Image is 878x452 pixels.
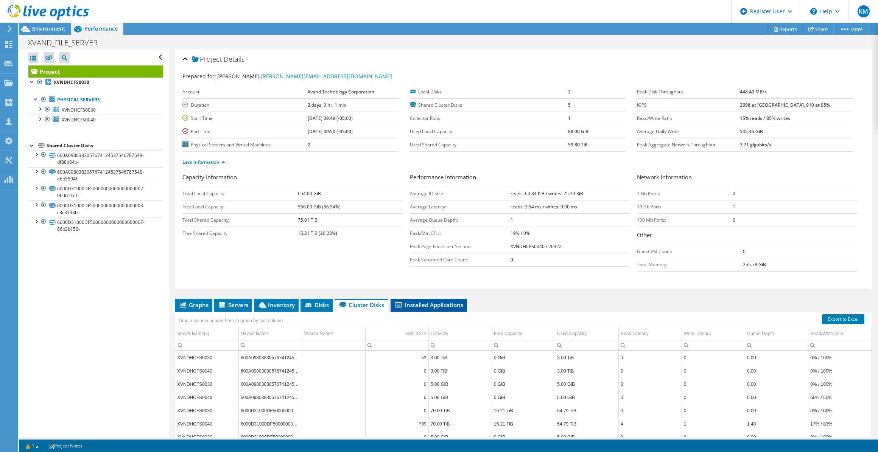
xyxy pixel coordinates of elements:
[192,56,222,63] span: Project
[175,351,238,364] td: Column Server Name(s), Value XVNDHCFS0030
[410,200,511,213] td: Average Latency:
[492,417,555,430] td: Column Free Capacity, Value 15.21 TiB
[808,327,872,340] td: Read/Write ratio Column
[492,430,555,444] td: Column Free Capacity, Value 0 GiB
[833,23,869,35] a: More
[410,115,568,122] label: Collector Runs
[28,105,163,115] a: XVNDHCFS0030
[555,327,618,340] td: Used Capacity Column
[733,190,735,197] b: 0
[747,329,774,338] div: Queue Depth
[555,364,618,377] td: Column Used Capacity, Value 3.00 TiB
[511,203,577,210] b: reads: 3.54 ms / writes: 0.90 ms
[492,377,555,391] td: Column Free Capacity, Value 0 GiB
[239,351,302,364] td: Column Device Name, Value 600A0980383057674124537546787549-df88d84b-
[410,240,511,253] td: Peak Page Faults per Second:
[182,213,298,227] td: Total Shared Capacity:
[511,230,530,236] b: 19% / 0%
[745,404,808,417] td: Column Queue Depth, Value 0.00
[302,391,365,404] td: Column Vendor Name*, Value
[743,248,746,255] b: 0
[182,115,308,122] label: Start Time
[28,200,163,217] a: 6000D31000DF50000000000000000003-c3c3143b
[28,217,163,234] a: 6000D31000DF5000000000000000000E-86b3b150-
[62,116,96,123] span: XVNDHCFS0040
[684,329,711,338] div: Write Latency
[261,73,392,80] a: [PERSON_NAME][EMAIL_ADDRESS][DOMAIN_NAME]
[682,340,745,350] td: Column Write Latency, Filter cell
[492,404,555,417] td: Column Free Capacity, Value 15.21 TiB
[637,173,857,183] h3: Network Information
[28,95,163,105] a: Physical Servers
[365,351,428,364] td: Column 95% IOPS, Value 52
[84,25,118,32] span: Performance
[618,377,682,391] td: Column Read Latency, Value 0
[241,329,268,338] div: Device Name
[28,184,163,200] a: 6000D31000DF50000000000000000002-0bdb11c1-
[308,141,310,148] b: 2
[637,128,740,135] label: Average Daily Write
[767,23,803,35] a: Reports
[182,101,308,109] label: Duration
[28,115,163,124] a: XVNDHCFS0040
[555,404,618,417] td: Column Used Capacity, Value 54.79 TiB
[410,141,568,149] label: Used Shared Capacity
[822,314,864,324] a: Export to Excel
[239,430,302,444] td: Column Device Name, Value 6000D31000DF50000000000000000003-c3c3143b
[637,213,733,227] td: 100 Mb Ports:
[239,404,302,417] td: Column Device Name, Value 6000D31000DF50000000000000000002-0bdb11c1-
[182,187,298,200] td: Total Local Capacity:
[175,417,238,430] td: Column Server Name(s), Value XVNDHCFS0040
[182,88,308,96] label: Account
[302,351,365,364] td: Column Vendor Name*, Value
[511,256,513,263] b: 0
[28,150,163,167] a: 600A0980383057674124537546787549-df88d84b-
[338,301,384,309] span: Cluster Disks
[308,102,347,108] b: 2 days, 0 hr, 1 min
[175,404,238,417] td: Column Server Name(s), Value XVNDHCFS0030
[410,101,568,109] label: Shared Cluster Disks
[182,173,402,183] h3: Capacity Information
[298,190,321,197] b: 654.00 GiB
[808,351,872,364] td: Column Read/Write ratio, Value 0% / 100%
[808,377,872,391] td: Column Read/Write ratio, Value 0% / 100%
[428,430,492,444] td: Column Capacity, Value 5.00 GiB
[568,102,571,108] b: 5
[808,364,872,377] td: Column Read/Write ratio, Value 0% / 100%
[637,258,743,271] td: Total Memory:
[568,128,588,135] b: 88.00 GiB
[428,391,492,404] td: Column Capacity, Value 5.00 GiB
[568,115,571,121] b: 1
[28,167,163,184] a: 600A098038305767412453754678754B-a6b5594f
[618,327,682,340] td: Read Latency Column
[745,391,808,404] td: Column Queue Depth, Value 0.00
[808,391,872,404] td: Column Read/Write ratio, Value 50% / 50%
[182,200,298,213] td: Free Local Capacity:
[405,329,427,338] div: 95% IOPS
[428,364,492,377] td: Column Capacity, Value 3.00 TiB
[239,327,302,340] td: Device Name Column
[302,364,365,377] td: Column Vendor Name*, Value
[745,340,808,350] td: Column Queue Depth, Filter cell
[745,430,808,444] td: Column Queue Depth, Value 0.00
[302,404,365,417] td: Column Vendor Name*, Value
[808,430,872,444] td: Column Read/Write ratio, Value 0% / 100%
[745,377,808,391] td: Column Queue Depth, Value 0.00
[555,391,618,404] td: Column Used Capacity, Value 5.00 GiB
[175,377,238,391] td: Column Server Name(s), Value XVNDHCFS0030
[740,102,830,108] b: 2698 at [GEOGRAPHIC_DATA], 910 at 95%
[175,391,238,404] td: Column Server Name(s), Value XVNDHCFS0040
[428,327,492,340] td: Capacity Column
[239,417,302,430] td: Column Device Name, Value 6000D31000DF50000000000000000002-0bdb11c1-
[511,243,562,250] b: XVNDHCFS0040 / 26422
[568,89,571,95] b: 2
[618,417,682,430] td: Column Read Latency, Value 4
[492,351,555,364] td: Column Free Capacity, Value 0 GiB
[428,404,492,417] td: Column Capacity, Value 70.00 TiB
[803,23,834,35] a: Share
[175,327,238,340] td: Server Name(s) Column
[733,203,735,210] b: 1
[682,351,745,364] td: Column Write Latency, Value 0
[302,377,365,391] td: Column Vendor Name*, Value
[494,329,522,338] div: Free Capacity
